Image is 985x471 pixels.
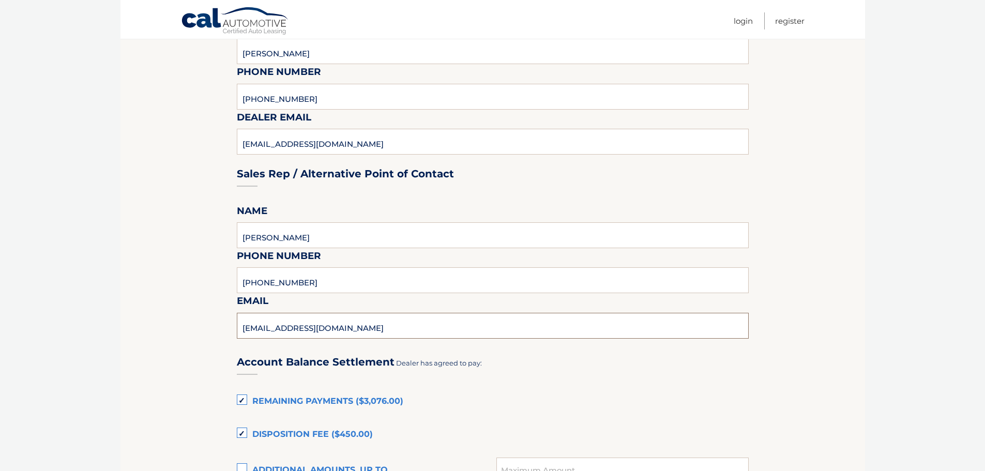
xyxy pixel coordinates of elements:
a: Register [775,12,805,29]
label: Name [237,203,267,222]
a: Login [734,12,753,29]
label: Remaining Payments ($3,076.00) [237,391,749,412]
label: Phone Number [237,248,321,267]
h3: Sales Rep / Alternative Point of Contact [237,168,454,180]
h3: Account Balance Settlement [237,356,395,369]
label: Phone Number [237,64,321,83]
span: Dealer has agreed to pay: [396,359,482,367]
label: Disposition Fee ($450.00) [237,424,749,445]
label: Dealer Email [237,110,311,129]
label: Email [237,293,268,312]
a: Cal Automotive [181,7,290,37]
